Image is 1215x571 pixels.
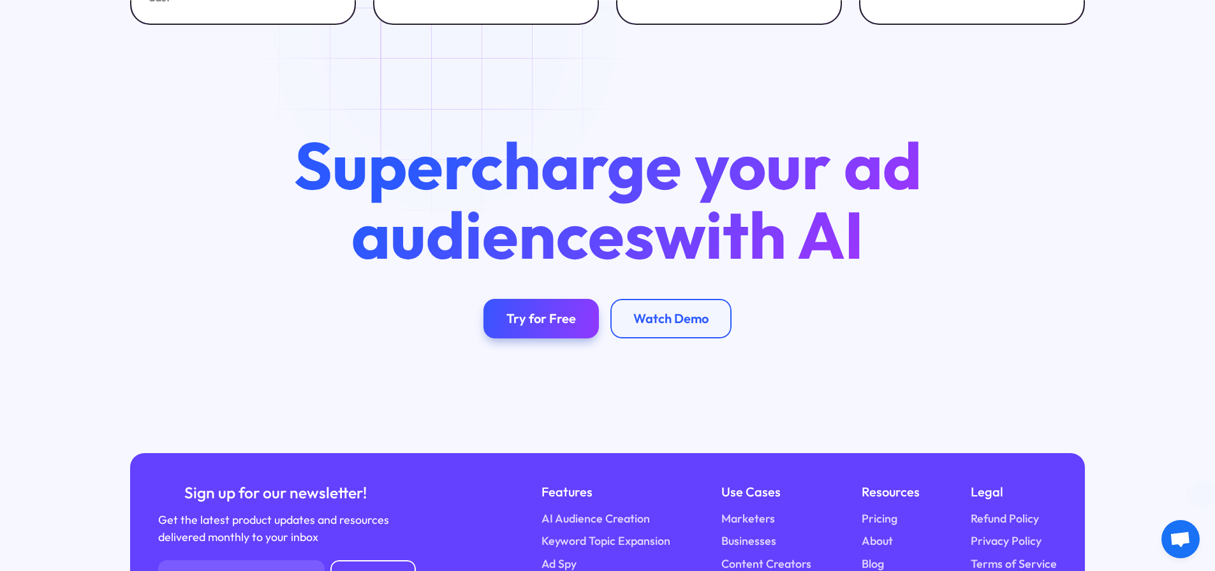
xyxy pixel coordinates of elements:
[862,533,893,550] a: About
[862,510,897,528] a: Pricing
[264,131,950,270] h2: Supercharge your ad audiences
[654,193,864,276] span: with AI
[506,310,576,326] div: Try for Free
[971,533,1042,550] a: Privacy Policy
[721,482,811,502] div: Use Cases
[541,533,670,550] a: Keyword Topic Expansion
[158,512,393,546] div: Get the latest product updates and resources delivered monthly to your inbox
[610,299,732,339] a: Watch Demo
[541,510,650,528] a: AI Audience Creation
[158,482,393,503] div: Sign up for our newsletter!
[721,510,775,528] a: Marketers
[971,510,1039,528] a: Refund Policy
[1161,520,1200,558] div: Open chat
[862,482,920,502] div: Resources
[721,533,776,550] a: Businesses
[483,299,599,339] a: Try for Free
[541,482,670,502] div: Features
[971,482,1057,502] div: Legal
[633,310,709,326] div: Watch Demo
